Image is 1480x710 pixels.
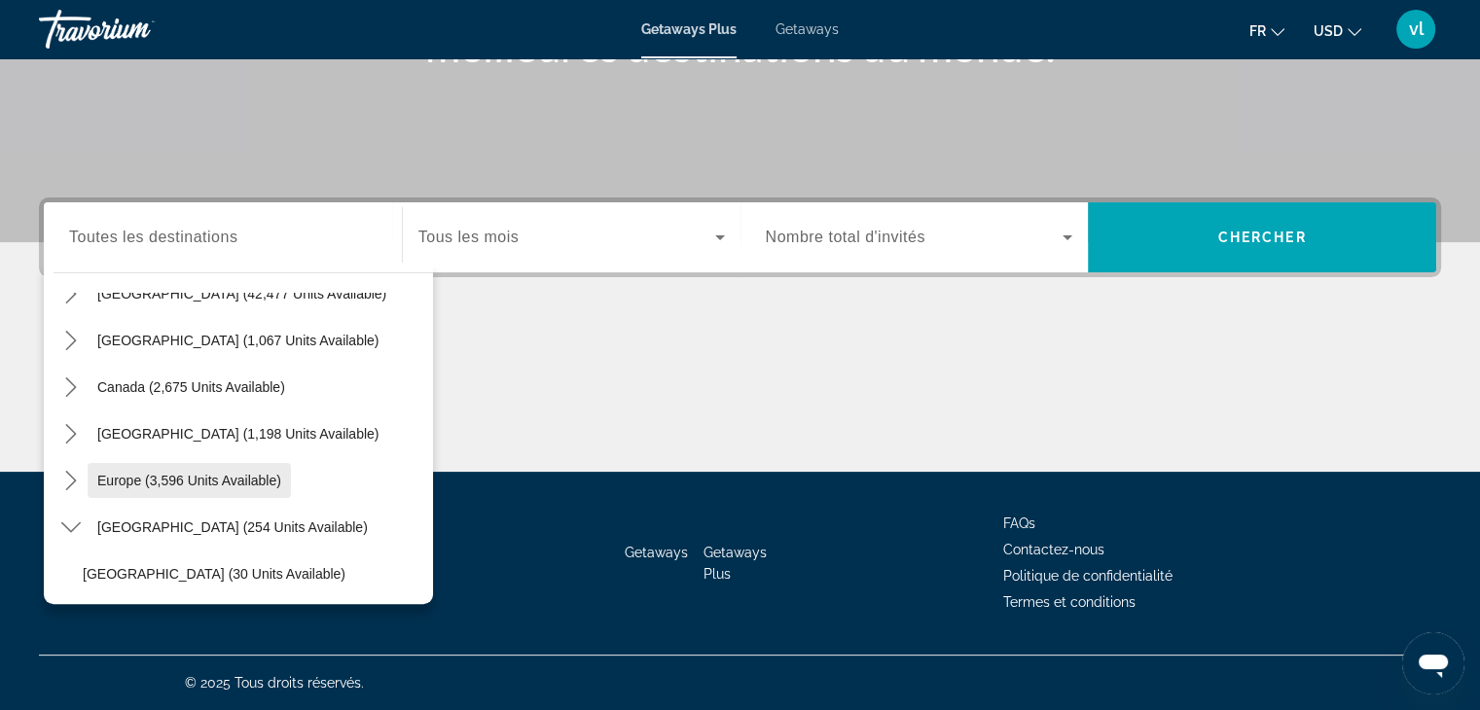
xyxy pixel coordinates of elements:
[185,675,364,691] span: © 2025 Tous droits réservés.
[97,473,281,488] span: Europe (3,596 units available)
[1003,542,1104,557] a: Contactez-nous
[1003,515,1035,531] a: FAQs
[1249,23,1266,39] span: fr
[39,4,234,54] a: Travorium
[44,202,1436,272] div: Search widget
[1314,17,1361,45] button: Change currency
[88,463,291,498] button: Select destination: Europe (3,596 units available)
[97,286,386,302] span: [GEOGRAPHIC_DATA] (42,477 units available)
[1088,202,1436,272] button: Search
[54,511,88,545] button: Toggle Australia (254 units available) submenu
[73,556,433,591] button: Select destination: New South Wales (30 units available)
[69,227,377,250] input: Select destination
[97,379,285,395] span: Canada (2,675 units available)
[69,229,237,245] span: Toutes les destinations
[641,21,737,37] a: Getaways Plus
[625,545,688,560] a: Getaways
[83,566,345,582] span: [GEOGRAPHIC_DATA] (30 units available)
[54,371,88,405] button: Toggle Canada (2,675 units available) submenu
[88,276,396,311] button: Select destination: United States (42,477 units available)
[776,21,839,37] a: Getaways
[88,510,378,545] button: Select destination: Australia (254 units available)
[1402,632,1464,694] iframe: Bouton de lancement de la fenêtre de messagerie
[97,426,379,442] span: [GEOGRAPHIC_DATA] (1,198 units available)
[1390,9,1441,50] button: User Menu
[97,333,379,348] span: [GEOGRAPHIC_DATA] (1,067 units available)
[54,277,88,311] button: Toggle United States (42,477 units available) submenu
[88,323,388,358] button: Select destination: Mexico (1,067 units available)
[88,416,388,451] button: Select destination: Caribbean & Atlantic Islands (1,198 units available)
[54,464,88,498] button: Toggle Europe (3,596 units available) submenu
[1218,230,1307,245] span: Chercher
[1314,23,1343,39] span: USD
[44,263,433,604] div: Destination options
[1409,19,1424,39] span: vl
[418,229,519,245] span: Tous les mois
[704,545,767,582] a: Getaways Plus
[88,370,295,405] button: Select destination: Canada (2,675 units available)
[1249,17,1284,45] button: Change language
[1003,568,1173,584] a: Politique de confidentialité
[97,519,368,535] span: [GEOGRAPHIC_DATA] (254 units available)
[1003,594,1136,610] a: Termes et conditions
[54,417,88,451] button: Toggle Caribbean & Atlantic Islands (1,198 units available) submenu
[54,324,88,358] button: Toggle Mexico (1,067 units available) submenu
[766,229,925,245] span: Nombre total d'invités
